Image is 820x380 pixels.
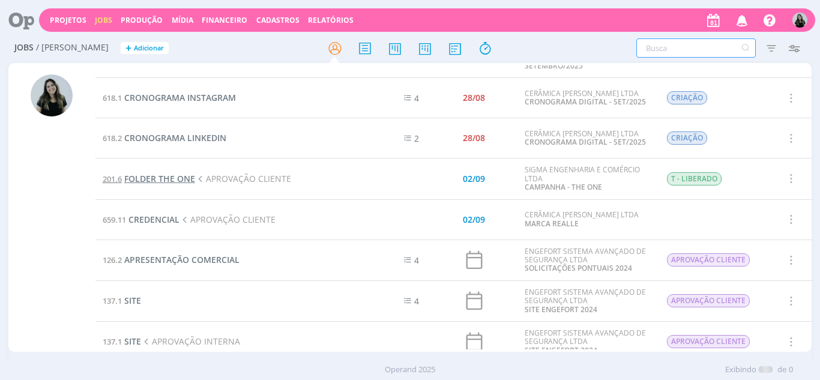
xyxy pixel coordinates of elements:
span: + [125,42,131,55]
span: APROVAÇÃO CLIENTE [195,173,291,184]
span: CRONOGRAMA INSTAGRAM [124,92,236,103]
span: CRONOGRAMA LINKEDIN [124,132,226,143]
a: SITE ENGEFORT 2024 [525,304,597,315]
img: V [31,74,73,116]
span: APRESENTAÇÃO COMERCIAL [124,254,240,265]
button: Projetos [46,16,90,25]
span: CREDENCIAL [128,214,179,225]
a: 659.11CREDENCIAL [103,214,179,225]
span: 618.2 [103,133,122,143]
div: CERÂMICA [PERSON_NAME] LTDA [525,89,648,107]
a: 201.6FOLDER THE ONE [103,173,195,184]
a: MARCA REALLE [525,219,579,229]
span: APROVAÇÃO CLIENTE [667,294,750,307]
span: / [PERSON_NAME] [36,43,109,53]
span: de [777,364,786,376]
button: Produção [117,16,166,25]
span: 2 [414,133,419,144]
a: Produção [121,15,163,25]
span: Jobs [14,43,34,53]
a: 618.2CRONOGRAMA LINKEDIN [103,132,226,143]
button: Mídia [168,16,197,25]
img: V [792,13,807,28]
div: SIGMA ENGENHARIA E COMÉRCIO LTDA [525,166,648,192]
span: SITE [124,295,141,306]
span: 137.1 [103,336,122,347]
span: 4 [414,255,419,266]
span: FOLDER THE ONE [124,173,195,184]
span: 4 [414,92,419,104]
span: APROVAÇÃO CLIENTE [179,214,276,225]
a: CAMPANHA - THE ONE [525,182,602,192]
a: CRONOGRAMA DIGITAL - SET/2025 [525,137,646,147]
div: ENGEFORT SISTEMA AVANÇADO DE SEGURANÇA LTDA [525,288,648,314]
a: 618.1CRONOGRAMA INSTAGRAM [103,92,236,103]
div: 02/09 [463,216,485,224]
span: 659.11 [103,214,126,225]
span: 126.2 [103,255,122,265]
div: CERÂMICA [PERSON_NAME] LTDA [525,130,648,147]
button: +Adicionar [121,42,169,55]
div: CERÂMICA [PERSON_NAME] LTDA [525,211,648,228]
button: Cadastros [253,16,303,25]
div: ENGEFORT SISTEMA AVANÇADO DE SEGURANÇA LTDA [525,247,648,273]
div: ENGEFORT SISTEMA AVANÇADO DE SEGURANÇA LTDA [525,329,648,355]
span: 618.1 [103,92,122,103]
span: Adicionar [134,44,164,52]
span: CRIAÇÃO [667,131,707,145]
input: Busca [636,38,756,58]
div: 02/09 [463,175,485,183]
a: Mídia [172,15,193,25]
a: Relatórios [308,15,354,25]
span: APROVAÇÃO INTERNA [141,336,240,347]
button: Relatórios [304,16,357,25]
div: 28/08 [463,134,485,142]
span: 201.6 [103,173,122,184]
button: V [792,10,808,31]
a: 137.1SITE [103,295,141,306]
a: Projetos [50,15,86,25]
span: T - LIBERADO [667,172,722,185]
button: Jobs [91,16,116,25]
a: SITE ENGEFORT 2024 [525,345,597,355]
span: CRIAÇÃO [667,91,707,104]
span: 4 [414,295,419,307]
div: 28/08 [463,94,485,102]
a: CRONOGRAMA DIGITAL - SET/2025 [525,97,646,107]
span: Exibindo [725,364,756,376]
a: 137.1SITE [103,336,141,347]
span: 137.1 [103,295,122,306]
a: Jobs [95,15,112,25]
div: VIZINHO SUPERMERCADOS LTDA [525,44,648,70]
button: Financeiro [198,16,251,25]
span: 0 [789,364,793,376]
span: APROVAÇÃO CLIENTE [667,253,750,267]
span: APROVAÇÃO CLIENTE [667,335,750,348]
a: SOLICITAÇÕES PONTUAIS 2024 [525,263,632,273]
a: 126.2APRESENTAÇÃO COMERCIAL [103,254,240,265]
a: Financeiro [202,15,247,25]
span: Cadastros [256,15,300,25]
span: SITE [124,336,141,347]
